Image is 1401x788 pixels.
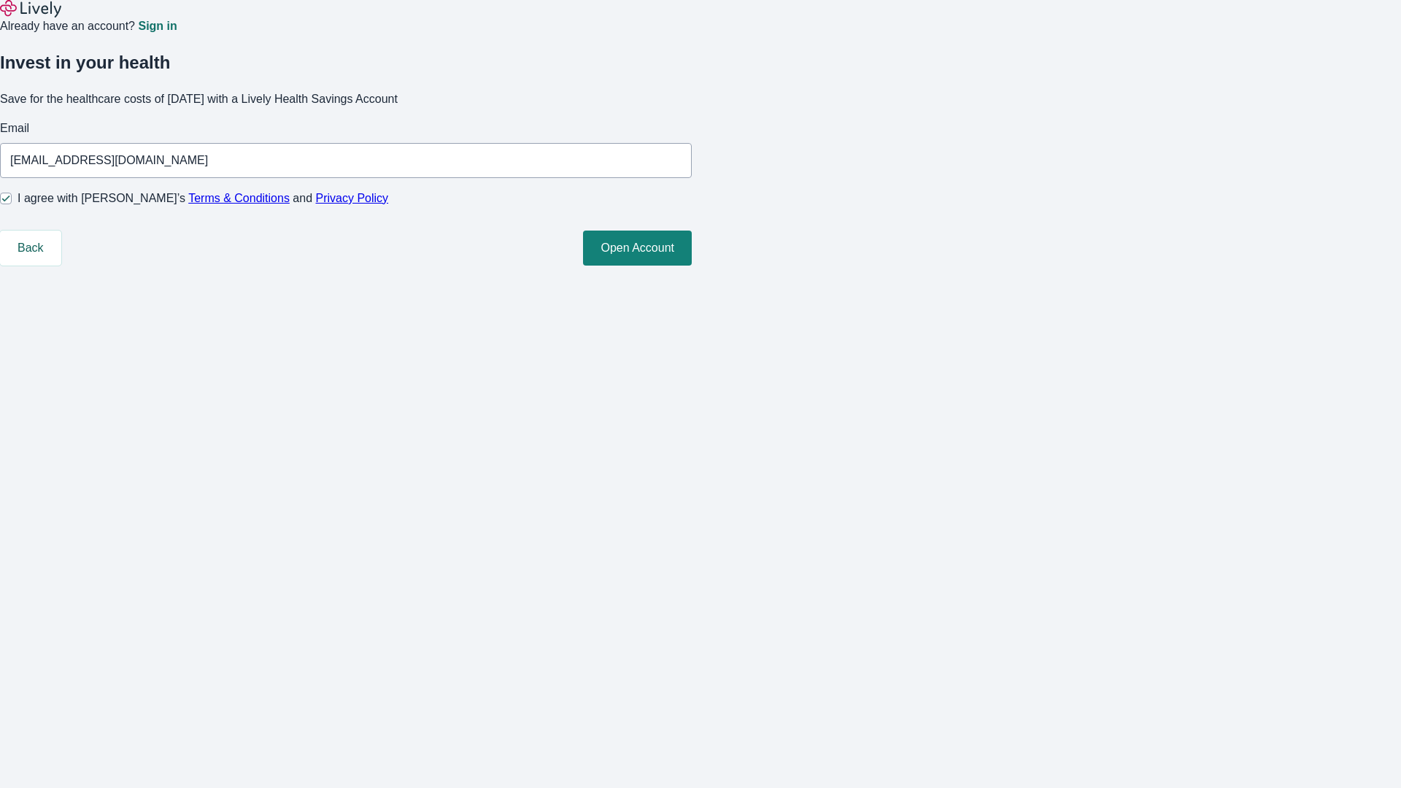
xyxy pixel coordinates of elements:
a: Terms & Conditions [188,192,290,204]
a: Sign in [138,20,177,32]
span: I agree with [PERSON_NAME]’s and [18,190,388,207]
a: Privacy Policy [316,192,389,204]
button: Open Account [583,231,692,266]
